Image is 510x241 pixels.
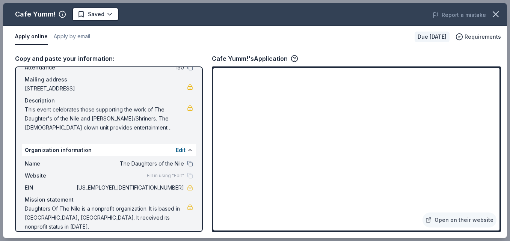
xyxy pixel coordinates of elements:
[22,144,196,156] div: Organization information
[25,195,193,204] div: Mission statement
[15,54,203,63] div: Copy and paste your information:
[54,29,90,45] button: Apply by email
[15,8,56,20] div: Cafe Yumm!
[25,105,187,132] span: This event celebrates those supporting the work of The Daughter's of the Nile and [PERSON_NAME]/S...
[422,212,496,227] a: Open on their website
[25,63,75,72] span: Attendance
[15,29,48,45] button: Apply online
[88,10,104,19] span: Saved
[212,54,298,63] div: Cafe Yumm!'s Application
[415,32,450,42] div: Due [DATE]
[75,183,184,192] span: [US_EMPLOYER_IDENTIFICATION_NUMBER]
[75,159,184,168] span: The Daughters of the Nile
[25,159,75,168] span: Name
[147,173,184,179] span: Fill in using "Edit"
[25,75,193,84] div: Mailing address
[433,11,486,20] button: Report a mistake
[25,84,187,93] span: [STREET_ADDRESS]
[25,96,193,105] div: Description
[25,183,75,192] span: EIN
[465,32,501,41] span: Requirements
[25,204,187,231] span: Daughters Of The Nile is a nonprofit organization. It is based in [GEOGRAPHIC_DATA], [GEOGRAPHIC_...
[72,8,119,21] button: Saved
[176,146,186,155] button: Edit
[25,171,75,180] span: Website
[456,32,501,41] button: Requirements
[75,63,184,72] span: 150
